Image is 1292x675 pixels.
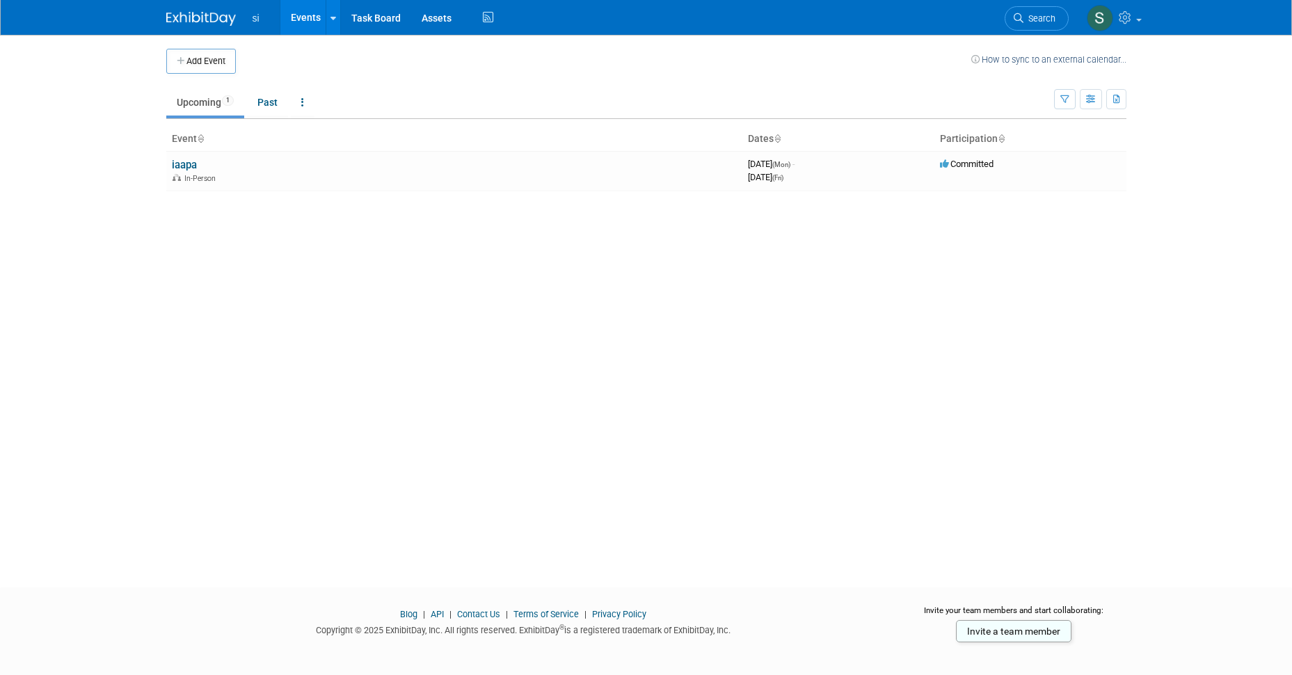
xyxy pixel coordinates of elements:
[253,13,260,24] span: si
[166,12,236,26] img: ExhibitDay
[247,89,288,116] a: Past
[457,609,500,619] a: Contact Us
[998,133,1005,144] a: Sort by Participation Type
[166,621,882,637] div: Copyright © 2025 ExhibitDay, Inc. All rights reserved. ExhibitDay is a registered trademark of Ex...
[166,49,236,74] button: Add Event
[446,609,455,619] span: |
[400,609,417,619] a: Blog
[592,609,646,619] a: Privacy Policy
[934,127,1126,151] th: Participation
[748,159,795,169] span: [DATE]
[956,620,1071,642] a: Invite a team member
[173,174,181,181] img: In-Person Event
[774,133,781,144] a: Sort by Start Date
[502,609,511,619] span: |
[513,609,579,619] a: Terms of Service
[184,174,220,183] span: In-Person
[902,605,1126,626] div: Invite your team members and start collaborating:
[431,609,444,619] a: API
[1023,13,1055,24] span: Search
[1087,5,1113,31] img: Sal Agosta
[197,133,204,144] a: Sort by Event Name
[581,609,590,619] span: |
[1005,6,1069,31] a: Search
[772,174,783,182] span: (Fri)
[940,159,994,169] span: Committed
[792,159,795,169] span: -
[166,127,742,151] th: Event
[559,624,564,631] sup: ®
[172,159,197,171] a: iaapa
[742,127,934,151] th: Dates
[166,89,244,116] a: Upcoming1
[748,172,783,182] span: [DATE]
[420,609,429,619] span: |
[772,161,790,168] span: (Mon)
[222,95,234,106] span: 1
[971,54,1126,65] a: How to sync to an external calendar...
